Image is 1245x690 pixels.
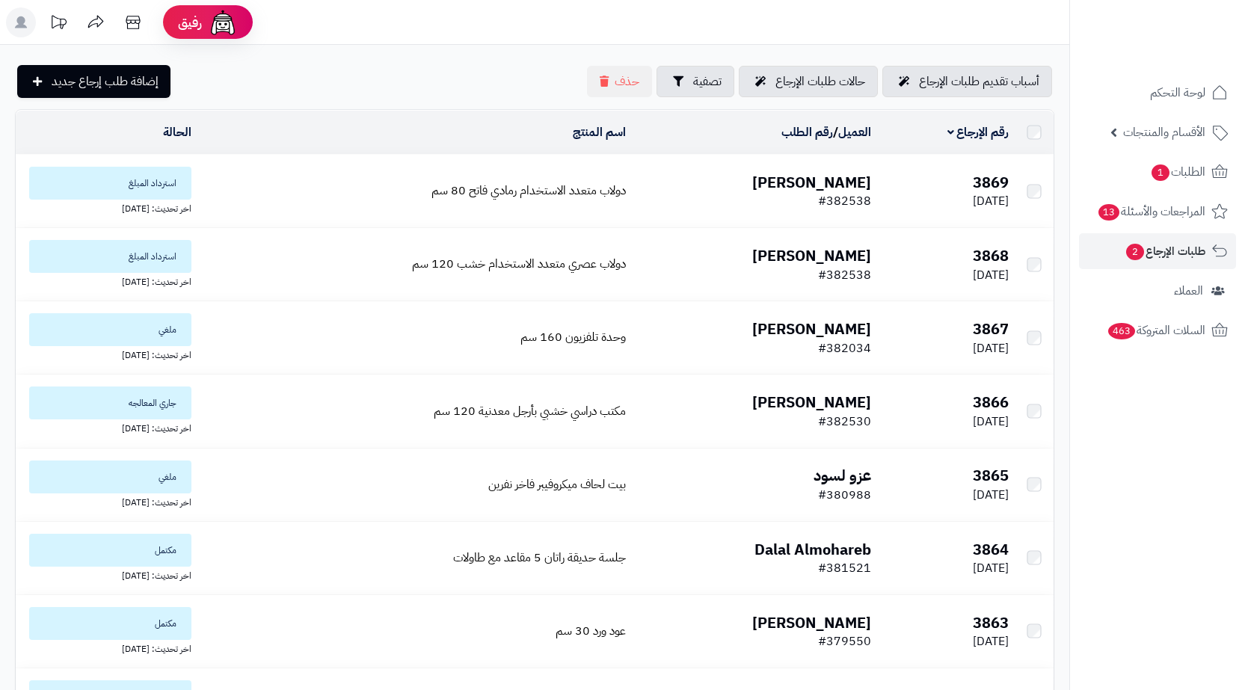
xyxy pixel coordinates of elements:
[919,73,1039,90] span: أسباب تقديم طلبات الإرجاع
[973,486,1009,504] span: [DATE]
[973,244,1009,267] b: 3868
[488,475,626,493] a: بيت لحاف ميكروفيبر فاخر نفرين
[818,266,871,284] span: #382538
[208,7,238,37] img: ai-face.png
[1174,280,1203,301] span: العملاء
[1079,233,1236,269] a: طلبات الإرجاع2
[973,464,1009,487] b: 3865
[573,123,626,141] a: اسم المنتج
[520,328,626,346] a: وحدة تلفزيون 160 سم
[818,192,871,210] span: #382538
[973,632,1009,650] span: [DATE]
[163,123,191,141] a: الحالة
[693,73,722,90] span: تصفية
[752,612,871,634] b: [PERSON_NAME]
[752,318,871,340] b: [PERSON_NAME]
[973,171,1009,194] b: 3869
[615,73,639,90] span: حذف
[178,13,202,31] span: رفيق
[973,192,1009,210] span: [DATE]
[973,391,1009,413] b: 3866
[818,486,871,504] span: #380988
[973,339,1009,357] span: [DATE]
[1126,244,1144,260] span: 2
[947,123,1009,141] a: رقم الإرجاع
[814,464,871,487] b: عزو لسود
[40,7,77,41] a: تحديثات المنصة
[882,66,1052,97] a: أسباب تقديم طلبات الإرجاع
[818,559,871,577] span: #381521
[1125,241,1205,262] span: طلبات الإرجاع
[29,386,191,419] span: جاري المعالجه
[973,413,1009,431] span: [DATE]
[22,419,191,435] div: اخر تحديث: [DATE]
[973,612,1009,634] b: 3863
[752,171,871,194] b: [PERSON_NAME]
[1079,75,1236,111] a: لوحة التحكم
[1152,164,1169,181] span: 1
[818,339,871,357] span: #382034
[818,413,871,431] span: #382530
[1150,82,1205,103] span: لوحة التحكم
[29,240,191,273] span: استرداد المبلغ
[1098,204,1119,221] span: 13
[52,73,159,90] span: إضافة طلب إرجاع جديد
[1079,194,1236,230] a: المراجعات والأسئلة13
[22,346,191,362] div: اخر تحديث: [DATE]
[17,65,170,98] a: إضافة طلب إرجاع جديد
[1097,201,1205,222] span: المراجعات والأسئلة
[752,391,871,413] b: [PERSON_NAME]
[781,123,833,141] a: رقم الطلب
[1143,40,1231,71] img: logo-2.png
[434,402,626,420] a: مكتب دراسي خشبي بأرجل معدنية 120 سم
[29,167,191,200] span: استرداد المبلغ
[632,111,877,154] td: /
[22,567,191,582] div: اخر تحديث: [DATE]
[412,255,626,273] a: دولاب عصري متعدد الاستخدام خشب 120 سم
[1108,323,1135,339] span: 463
[29,607,191,640] span: مكتمل
[1107,320,1205,341] span: السلات المتروكة
[1123,122,1205,143] span: الأقسام والمنتجات
[431,182,626,200] a: دولاب متعدد الاستخدام رمادي فاتح 80 سم
[752,244,871,267] b: [PERSON_NAME]
[453,549,626,567] a: جلسة حديقة راتان 5 مقاعد مع طاولات
[587,66,652,97] button: حذف
[775,73,865,90] span: حالات طلبات الإرجاع
[22,640,191,656] div: اخر تحديث: [DATE]
[556,622,626,640] a: عود ورد 30 سم
[29,313,191,346] span: ملغي
[1079,154,1236,190] a: الطلبات1
[1079,273,1236,309] a: العملاء
[973,318,1009,340] b: 3867
[29,534,191,567] span: مكتمل
[973,266,1009,284] span: [DATE]
[657,66,734,97] button: تصفية
[818,632,871,650] span: #379550
[973,538,1009,561] b: 3864
[973,559,1009,577] span: [DATE]
[22,493,191,509] div: اخر تحديث: [DATE]
[1150,161,1205,182] span: الطلبات
[1079,312,1236,348] a: السلات المتروكة463
[22,273,191,289] div: اخر تحديث: [DATE]
[739,66,878,97] a: حالات طلبات الإرجاع
[22,200,191,215] div: اخر تحديث: [DATE]
[838,123,871,141] a: العميل
[29,460,191,493] span: ملغي
[754,538,871,561] b: Dalal Almohareb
